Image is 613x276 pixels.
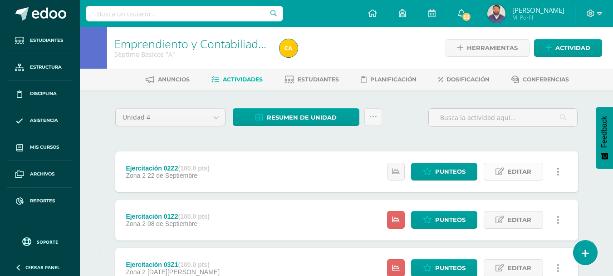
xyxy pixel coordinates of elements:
span: [PERSON_NAME] [512,5,564,15]
span: Estructura [30,64,62,71]
span: Anuncios [158,76,190,83]
span: 08 de Septiembre [147,220,198,227]
a: Soporte [11,235,69,247]
span: Unidad 4 [123,109,201,126]
span: Actividad [555,40,590,56]
a: Mis cursos [7,134,73,161]
span: Zona 2 [126,268,146,276]
span: Feedback [600,116,608,148]
strong: (100.0 pts) [178,165,210,172]
a: Archivos [7,161,73,188]
a: Punteos [411,163,477,181]
a: Resumen de unidad [233,108,359,126]
a: Estructura [7,54,73,81]
a: Punteos [411,211,477,229]
span: Archivos [30,171,54,178]
a: Conferencias [511,72,569,87]
a: Estudiantes [284,72,339,87]
img: 752704b8ad9baaa7bf4fffc157331666.png [280,39,298,57]
span: Punteos [435,211,466,228]
div: Séptimo Básicos 'A' [114,50,269,59]
a: Herramientas [446,39,530,57]
span: Editar [508,211,531,228]
a: Planificación [361,72,417,87]
a: Disciplina [7,81,73,108]
a: Emprendiento y Contabiliad Bas I [114,36,286,51]
span: Asistencia [30,117,58,124]
span: Herramientas [467,40,518,56]
input: Busca la actividad aquí... [429,109,577,126]
span: Soporte [37,239,58,245]
span: Editar [508,163,531,180]
span: Reportes [30,197,55,205]
a: Actividad [534,39,602,57]
span: 55 [461,12,471,22]
a: Reportes [7,188,73,215]
span: Estudiantes [298,76,339,83]
a: Asistencia [7,107,73,134]
span: Cerrar panel [25,264,60,271]
span: Planificación [370,76,417,83]
button: Feedback - Mostrar encuesta [596,107,613,169]
span: Conferencias [523,76,569,83]
input: Busca un usuario... [86,6,283,21]
a: Anuncios [146,72,190,87]
a: Unidad 4 [116,109,225,126]
span: Zona 2 [126,220,146,227]
div: Ejercitación 01Z2 [126,213,209,220]
span: Zona 2 [126,172,146,179]
strong: (100.0 pts) [178,213,210,220]
span: Mi Perfil [512,14,564,21]
a: Dosificación [438,72,490,87]
h1: Emprendiento y Contabiliad Bas I [114,37,269,50]
a: Estudiantes [7,27,73,54]
span: 22 de Septiembre [147,172,198,179]
span: [DATE][PERSON_NAME] [147,268,220,276]
div: Ejercitación 02Z2 [126,165,209,172]
a: Actividades [211,72,263,87]
span: Punteos [435,163,466,180]
span: Actividades [223,76,263,83]
span: Mis cursos [30,144,59,151]
span: Disciplina [30,90,57,97]
span: Dosificación [446,76,490,83]
span: Resumen de unidad [267,109,337,126]
img: 1759cf95f6b189d69a069e26bb5613d3.png [487,5,505,23]
span: Estudiantes [30,37,63,44]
